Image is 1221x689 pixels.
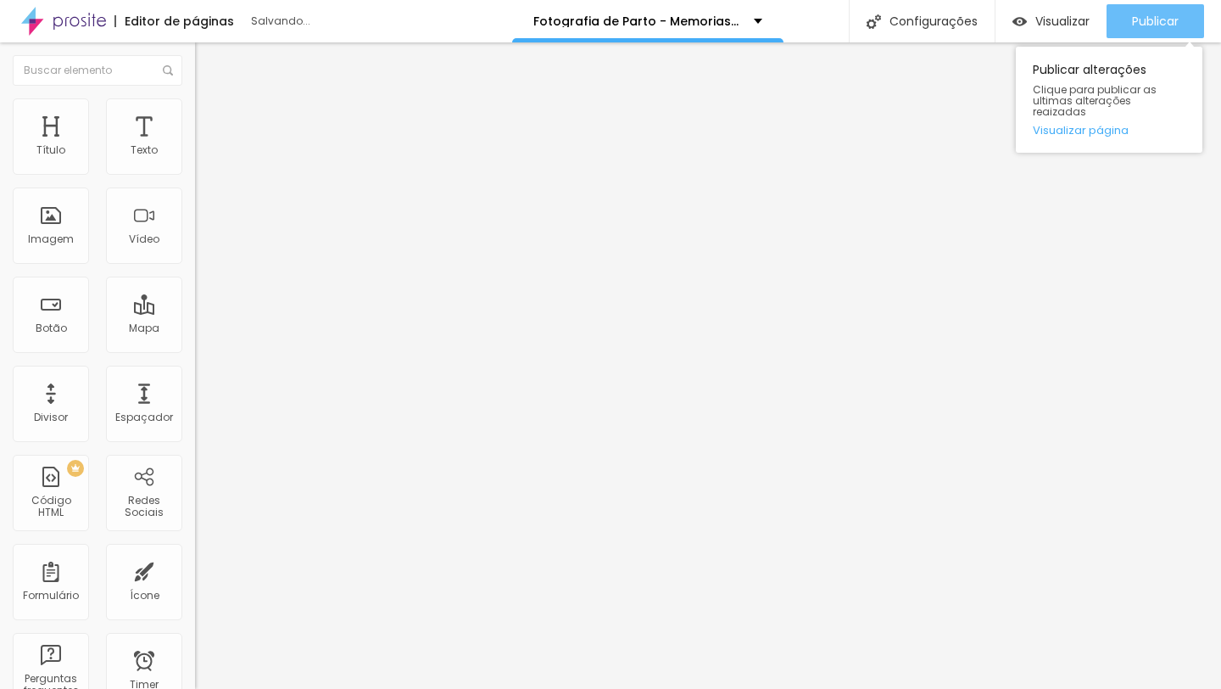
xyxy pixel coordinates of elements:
div: Divisor [34,412,68,423]
span: Clique para publicar as ultimas alterações reaizadas [1033,84,1185,118]
div: Vídeo [129,233,159,245]
div: Publicar alterações [1016,47,1202,153]
button: Visualizar [995,4,1107,38]
div: Espaçador [115,412,173,423]
input: Buscar elemento [13,55,182,86]
button: Publicar [1107,4,1204,38]
img: Icone [163,65,173,76]
div: Botão [36,322,67,334]
p: Fotografia de Parto - Memorias do Nascer [533,15,741,27]
div: Imagem [28,233,74,245]
div: Salvando... [251,16,446,26]
iframe: Editor [195,42,1221,689]
a: Visualizar página [1033,125,1185,136]
div: Mapa [129,322,159,334]
div: Editor de páginas [114,15,234,27]
div: Formulário [23,590,79,602]
div: Texto [131,144,158,156]
img: view-1.svg [1012,14,1027,29]
img: Icone [867,14,881,29]
div: Ícone [130,590,159,602]
span: Visualizar [1035,14,1090,28]
div: Redes Sociais [110,495,177,519]
div: Título [36,144,65,156]
div: Código HTML [17,495,84,519]
span: Publicar [1132,14,1179,28]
